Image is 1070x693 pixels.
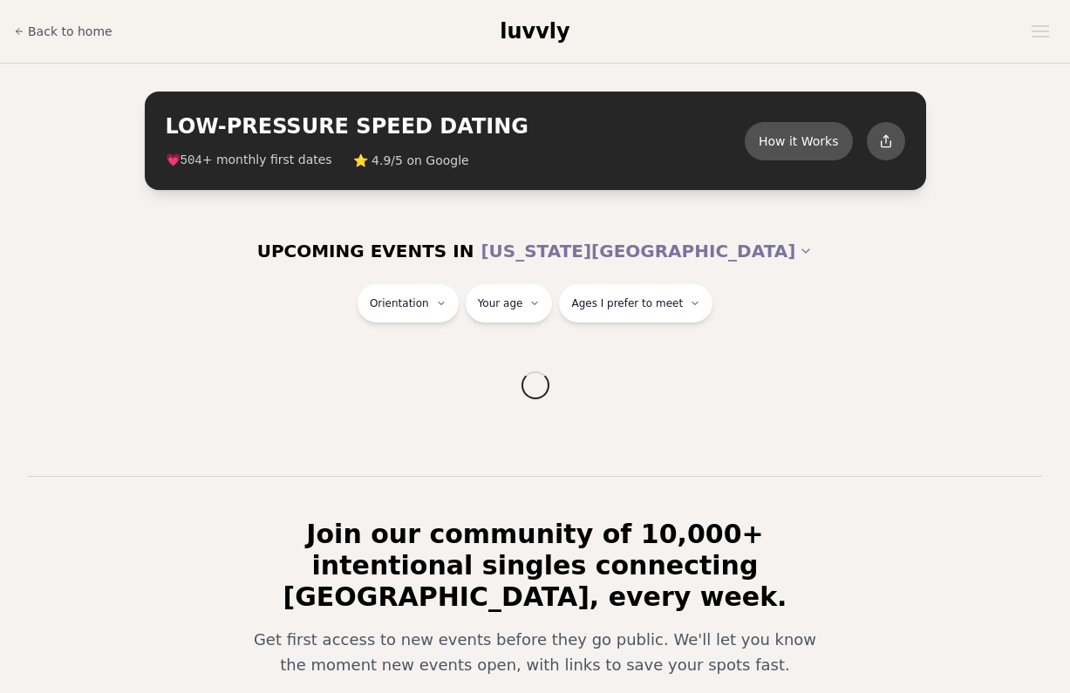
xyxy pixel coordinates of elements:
button: Ages I prefer to meet [559,284,712,323]
button: How it Works [745,122,853,160]
span: Orientation [370,296,429,310]
a: Back to home [14,14,112,49]
span: ⭐ 4.9/5 on Google [353,152,469,169]
button: [US_STATE][GEOGRAPHIC_DATA] [480,232,813,270]
span: Ages I prefer to meet [571,296,683,310]
h2: LOW-PRESSURE SPEED DATING [166,112,745,140]
p: Get first access to new events before they go public. We'll let you know the moment new events op... [242,627,828,678]
span: UPCOMING EVENTS IN [257,239,474,263]
button: Orientation [358,284,459,323]
span: 💗 + monthly first dates [166,151,332,169]
span: Your age [478,296,523,310]
button: Your age [466,284,553,323]
span: 504 [181,153,202,167]
a: luvvly [500,17,569,45]
button: Open menu [1025,18,1056,44]
span: Back to home [28,23,112,40]
span: luvvly [500,19,569,44]
h2: Join our community of 10,000+ intentional singles connecting [GEOGRAPHIC_DATA], every week. [228,519,842,613]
